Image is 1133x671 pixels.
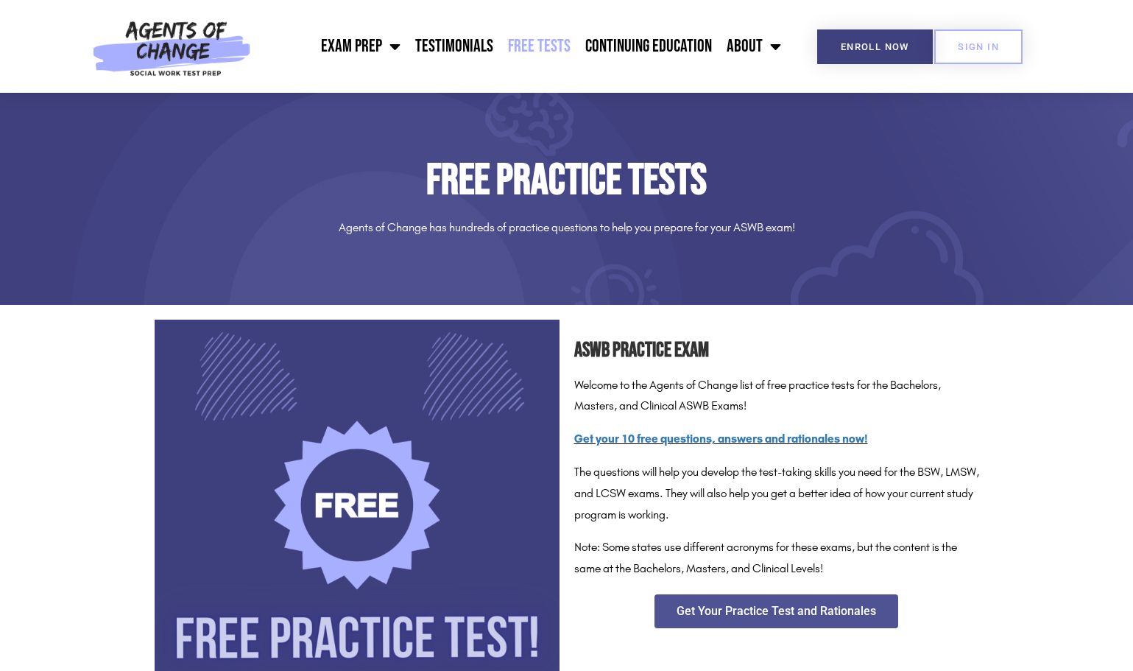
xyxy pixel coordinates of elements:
span: Enroll Now [841,42,909,52]
p: The questions will help you develop the test-taking skills you need for the BSW, LMSW, and LCSW e... [574,462,979,525]
a: Continuing Education [578,28,719,65]
a: Exam Prep [314,28,408,65]
a: SIGN IN [934,29,1023,64]
nav: Menu [258,28,788,65]
a: About [719,28,788,65]
h2: ASWB Practice Exam [574,334,979,368]
p: Note: Some states use different acronyms for these exams, but the content is the same at the Bach... [574,537,979,580]
p: Welcome to the Agents of Change list of free practice tests for the Bachelors, Masters, and Clini... [574,375,979,418]
a: Free Tests [501,28,578,65]
h1: Free Practice Tests [155,159,979,203]
span: Get Your Practice Test and Rationales [677,605,876,617]
a: Get Your Practice Test and Rationales [654,594,898,628]
span: SIGN IN [958,42,999,52]
a: Enroll Now [817,29,933,64]
a: Get your 10 free questions, answers and rationales now! [574,432,868,446]
a: Testimonials [408,28,501,65]
p: Agents of Change has hundreds of practice questions to help you prepare for your ASWB exam! [155,217,979,239]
